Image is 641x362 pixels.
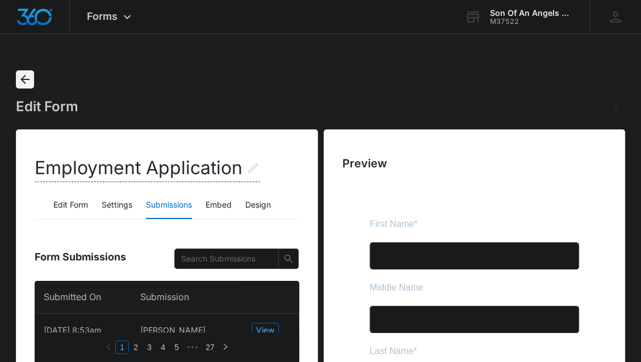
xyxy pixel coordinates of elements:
button: left [102,340,115,354]
li: 3 [143,340,156,354]
li: Next Page [219,340,232,354]
button: Edit Form Name [246,154,260,182]
a: 27 [202,341,218,353]
a: 1 [116,341,128,353]
th: Submitted On [35,281,131,314]
a: 3 [143,341,156,353]
span: Form Submissions [35,249,126,264]
span: right [222,343,229,350]
h1: Edit Form [16,98,78,115]
li: 4 [156,340,170,354]
li: Next 5 Pages [183,340,202,354]
span: search [279,254,298,263]
a: 5 [170,341,183,353]
span: left [105,343,112,350]
span: Street Address [9,201,69,211]
span: Middle Name [9,74,62,84]
li: 1 [115,340,129,354]
input: Search Submissions [181,252,263,265]
a: 4 [157,341,169,353]
button: search [278,249,299,269]
span: Forms [87,10,118,22]
span: Last Name [9,138,53,148]
button: Edit Form [53,192,88,219]
div: account id [490,18,573,26]
button: Design [245,192,271,219]
button: Settings [102,192,132,219]
li: Previous Page [102,340,115,354]
button: right [219,340,232,354]
span: Submitted On [44,290,114,304]
li: 27 [202,340,219,354]
td: [DATE] 8:53am [35,314,131,347]
span: View [256,324,274,336]
td: Mariah [131,314,242,347]
h2: Preview [342,155,606,172]
button: Back [16,70,34,89]
span: State [9,329,30,338]
button: View [252,323,279,338]
span: City [9,265,25,275]
button: Submissions [146,192,192,219]
th: Submission [131,281,242,314]
button: Actions [607,98,625,116]
div: account name [490,9,573,18]
h2: Employment Application [35,154,260,182]
button: Embed [206,192,232,219]
span: First Name [9,11,53,20]
a: 2 [129,341,142,353]
span: ••• [183,340,202,354]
